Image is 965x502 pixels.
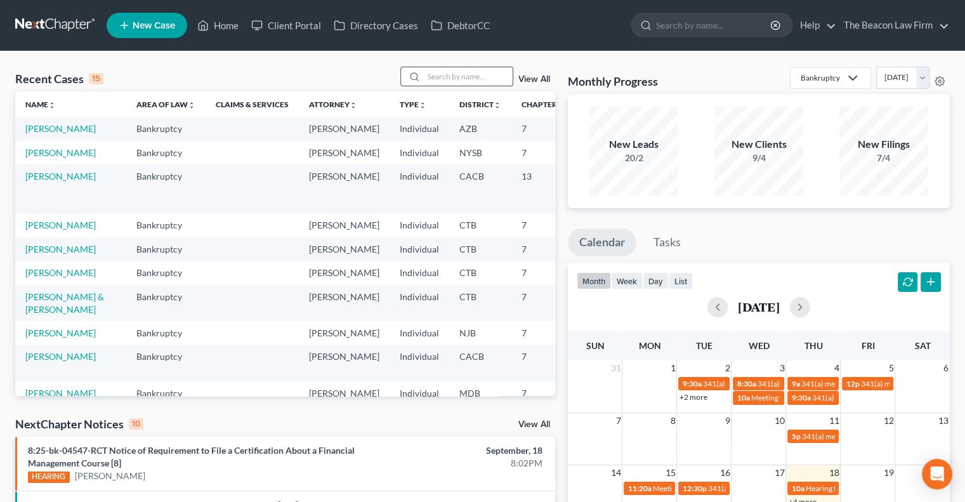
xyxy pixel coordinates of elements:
span: 6 [942,360,950,376]
td: Individual [390,381,449,418]
span: 12 [882,413,895,428]
div: 15 [89,73,103,84]
a: Client Portal [245,14,327,37]
div: 9/4 [714,152,803,164]
div: Recent Cases [15,71,103,86]
td: CACB [449,345,511,381]
span: 1 [669,360,676,376]
input: Search by name... [656,13,772,37]
span: Wed [748,340,769,351]
td: 7 [511,285,575,321]
a: Calendar [568,228,636,256]
td: MDB [449,381,511,418]
td: 7 [511,141,575,164]
a: 8:25-bk-04547-RCT Notice of Requirement to File a Certification About a Financial Management Cour... [28,445,355,468]
h3: Monthly Progress [568,74,658,89]
td: 7 [511,321,575,345]
td: [PERSON_NAME] Jun [299,381,390,418]
span: 2 [723,360,731,376]
span: Sun [586,340,604,351]
div: NextChapter Notices [15,416,143,432]
div: New Leads [589,137,678,152]
input: Search by name... [424,67,513,86]
td: 13 [511,164,575,213]
i: unfold_more [188,102,195,109]
span: 19 [882,465,895,480]
td: [PERSON_NAME] [299,345,390,381]
span: 12p [846,379,859,388]
a: The Beacon Law Firm [837,14,949,37]
div: Bankruptcy [801,72,840,83]
span: 14 [609,465,622,480]
span: 16 [718,465,731,480]
span: 4 [832,360,840,376]
a: [PERSON_NAME] & [PERSON_NAME] [25,291,104,315]
td: Individual [390,141,449,164]
span: 341(a) meeting for [PERSON_NAME] & [PERSON_NAME] [702,379,892,388]
a: Home [191,14,245,37]
span: 15 [664,465,676,480]
button: day [643,272,669,289]
td: Individual [390,214,449,237]
td: NYSB [449,141,511,164]
span: Mon [638,340,660,351]
a: [PERSON_NAME] [25,327,96,338]
td: AZB [449,117,511,140]
span: 8:30a [737,379,756,388]
td: Bankruptcy [126,117,206,140]
h2: [DATE] [738,300,780,314]
td: Individual [390,321,449,345]
span: 17 [773,465,785,480]
td: [PERSON_NAME] [299,214,390,237]
div: HEARING [28,472,70,483]
td: Bankruptcy [126,237,206,261]
td: Individual [390,261,449,284]
a: Typeunfold_more [400,100,426,109]
div: 8:02PM [379,457,542,470]
td: CTB [449,237,511,261]
span: 10 [773,413,785,428]
span: 9 [723,413,731,428]
span: 11:20a [627,484,651,493]
a: [PERSON_NAME] [25,220,96,230]
a: Districtunfold_more [459,100,501,109]
td: CTB [449,285,511,321]
td: NJB [449,321,511,345]
span: 10a [737,393,749,402]
a: View All [518,420,550,429]
span: 10a [791,484,804,493]
div: New Clients [714,137,803,152]
span: 11 [827,413,840,428]
span: New Case [133,21,175,30]
i: unfold_more [419,102,426,109]
a: [PERSON_NAME] [25,388,96,399]
td: 7 [511,237,575,261]
td: Individual [390,164,449,213]
span: Tue [696,340,712,351]
td: [PERSON_NAME] [299,117,390,140]
td: 7 [511,117,575,140]
span: Meeting for [PERSON_NAME] & [PERSON_NAME] De [PERSON_NAME] [652,484,891,493]
td: Bankruptcy [126,345,206,381]
span: 12:30p [682,484,706,493]
div: 10 [129,418,143,430]
td: Bankruptcy [126,321,206,345]
td: [PERSON_NAME] [299,285,390,321]
span: 341(a) meeting for [PERSON_NAME] [707,484,830,493]
a: Attorneyunfold_more [309,100,357,109]
span: Meeting for [PERSON_NAME] [751,393,850,402]
span: 341(a) meeting for [PERSON_NAME] [811,393,934,402]
span: 341(a) meeting for [PERSON_NAME] [801,432,924,441]
td: [PERSON_NAME] [299,321,390,345]
a: [PERSON_NAME] [75,470,145,482]
span: 5p [791,432,800,441]
a: Area of Lawunfold_more [136,100,195,109]
td: 7 [511,214,575,237]
td: 7 [511,261,575,284]
td: CTB [449,214,511,237]
a: [PERSON_NAME] [25,171,96,182]
td: Bankruptcy [126,214,206,237]
td: [PERSON_NAME] [299,237,390,261]
td: Individual [390,285,449,321]
span: 9a [791,379,799,388]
